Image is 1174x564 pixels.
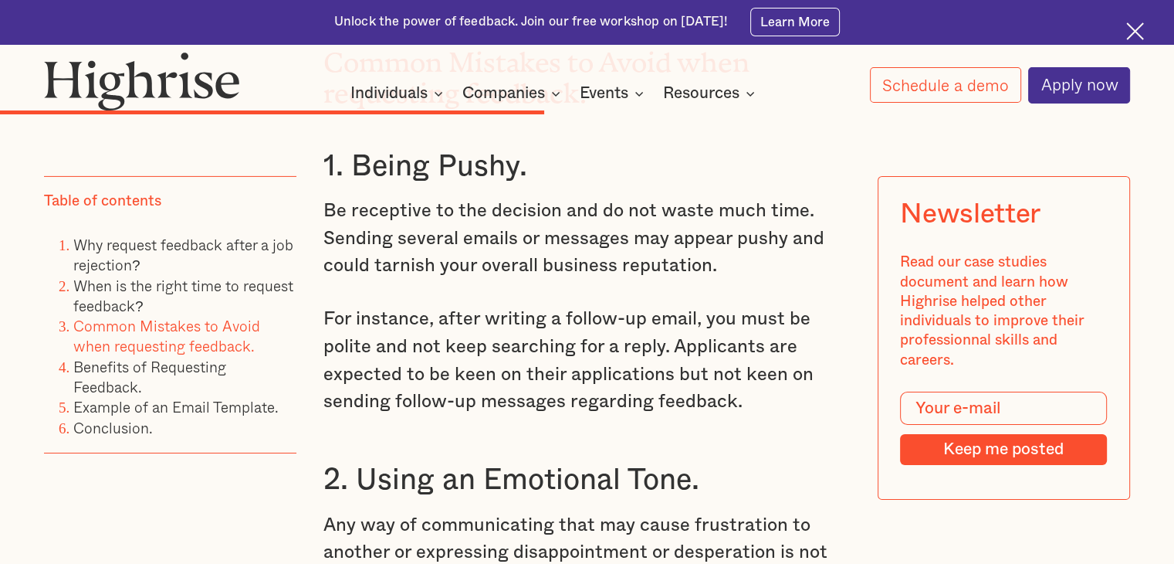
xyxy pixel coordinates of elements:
input: Your e-mail [901,392,1108,426]
div: Table of contents [44,192,161,211]
p: Be receptive to the decision and do not waste much time. Sending several emails or messages may a... [323,198,851,280]
div: Resources [663,84,739,103]
h3: 1. Being Pushy. [323,148,851,185]
div: Read our case studies document and learn how Highrise helped other individuals to improve their p... [901,253,1108,371]
div: Unlock the power of feedback. Join our free workshop on [DATE]! [334,13,728,31]
div: Newsletter [901,199,1040,231]
h3: 2. Using an Emotional Tone. [323,462,851,499]
input: Keep me posted [901,434,1108,465]
a: Learn More [750,8,841,36]
div: Companies [462,84,565,103]
a: Apply now [1028,67,1130,104]
a: When is the right time to request feedback? [73,274,293,317]
div: Individuals [350,84,428,103]
a: Why request feedback after a job rejection? [73,233,293,276]
form: Modal Form [901,392,1108,466]
a: Benefits of Requesting Feedback. [73,355,226,398]
a: Common Mistakes to Avoid when requesting feedback. [73,314,260,357]
div: Events [580,84,648,103]
div: Events [580,84,628,103]
a: Schedule a demo [870,67,1021,103]
div: Resources [663,84,760,103]
img: Cross icon [1126,22,1144,40]
p: For instance, after writing a follow-up email, you must be polite and not keep searching for a re... [323,306,851,416]
div: Companies [462,84,545,103]
img: Highrise logo [44,52,240,111]
div: Individuals [350,84,448,103]
a: Example of an Email Template. [73,396,279,419]
a: Conclusion. [73,416,153,439]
